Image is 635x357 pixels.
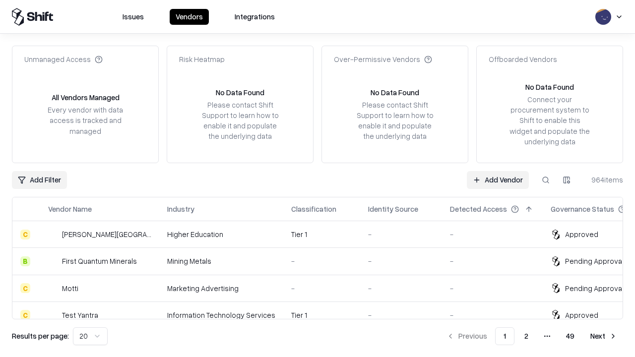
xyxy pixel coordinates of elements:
[12,331,69,341] p: Results per page:
[20,256,30,266] div: B
[467,171,529,189] a: Add Vendor
[167,204,194,214] div: Industry
[450,310,535,320] div: -
[371,87,419,98] div: No Data Found
[495,327,514,345] button: 1
[117,9,150,25] button: Issues
[52,92,120,103] div: All Vendors Managed
[368,283,434,294] div: -
[62,283,78,294] div: Motti
[179,54,225,64] div: Risk Heatmap
[584,327,623,345] button: Next
[565,310,598,320] div: Approved
[516,327,536,345] button: 2
[216,87,264,98] div: No Data Found
[565,283,624,294] div: Pending Approval
[167,310,275,320] div: Information Technology Services
[368,229,434,239] div: -
[44,105,127,136] div: Every vendor with data access is tracked and managed
[291,229,352,239] div: Tier 1
[20,230,30,239] div: C
[20,283,30,293] div: C
[450,204,507,214] div: Detected Access
[229,9,281,25] button: Integrations
[167,283,275,294] div: Marketing Advertising
[48,310,58,320] img: Test Yantra
[48,230,58,239] img: Reichman University
[167,256,275,266] div: Mining Metals
[450,256,535,266] div: -
[62,256,137,266] div: First Quantum Minerals
[12,171,67,189] button: Add Filter
[170,9,209,25] button: Vendors
[291,256,352,266] div: -
[24,54,103,64] div: Unmanaged Access
[291,310,352,320] div: Tier 1
[368,256,434,266] div: -
[62,310,98,320] div: Test Yantra
[48,204,92,214] div: Vendor Name
[583,175,623,185] div: 964 items
[354,100,436,142] div: Please contact Shift Support to learn how to enable it and populate the underlying data
[199,100,281,142] div: Please contact Shift Support to learn how to enable it and populate the underlying data
[551,204,614,214] div: Governance Status
[565,256,624,266] div: Pending Approval
[20,310,30,320] div: C
[62,229,151,239] div: [PERSON_NAME][GEOGRAPHIC_DATA]
[558,327,582,345] button: 49
[368,204,418,214] div: Identity Source
[450,283,535,294] div: -
[48,283,58,293] img: Motti
[291,283,352,294] div: -
[334,54,432,64] div: Over-Permissive Vendors
[167,229,275,239] div: Higher Education
[489,54,557,64] div: Offboarded Vendors
[291,204,336,214] div: Classification
[450,229,535,239] div: -
[565,229,598,239] div: Approved
[508,94,591,147] div: Connect your procurement system to Shift to enable this widget and populate the underlying data
[48,256,58,266] img: First Quantum Minerals
[441,327,623,345] nav: pagination
[525,82,574,92] div: No Data Found
[368,310,434,320] div: -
